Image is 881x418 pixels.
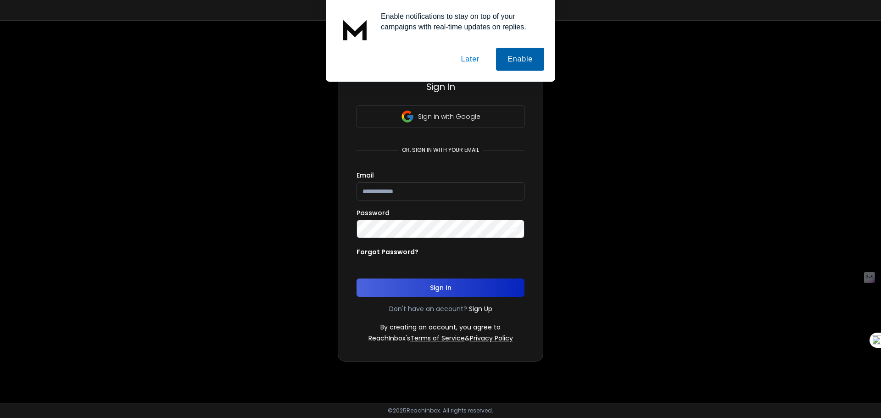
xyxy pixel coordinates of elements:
[389,304,467,313] p: Don't have an account?
[388,407,493,414] p: © 2025 Reachinbox. All rights reserved.
[357,247,418,256] p: Forgot Password?
[357,80,524,93] h3: Sign In
[449,48,491,71] button: Later
[374,11,544,32] div: Enable notifications to stay on top of your campaigns with real-time updates on replies.
[469,304,492,313] a: Sign Up
[337,11,374,48] img: notification icon
[357,105,524,128] button: Sign in with Google
[470,334,513,343] a: Privacy Policy
[410,334,465,343] a: Terms of Service
[357,210,390,216] label: Password
[357,279,524,297] button: Sign In
[368,334,513,343] p: ReachInbox's &
[418,112,480,121] p: Sign in with Google
[398,146,483,154] p: or, sign in with your email
[357,172,374,178] label: Email
[496,48,544,71] button: Enable
[380,323,501,332] p: By creating an account, you agree to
